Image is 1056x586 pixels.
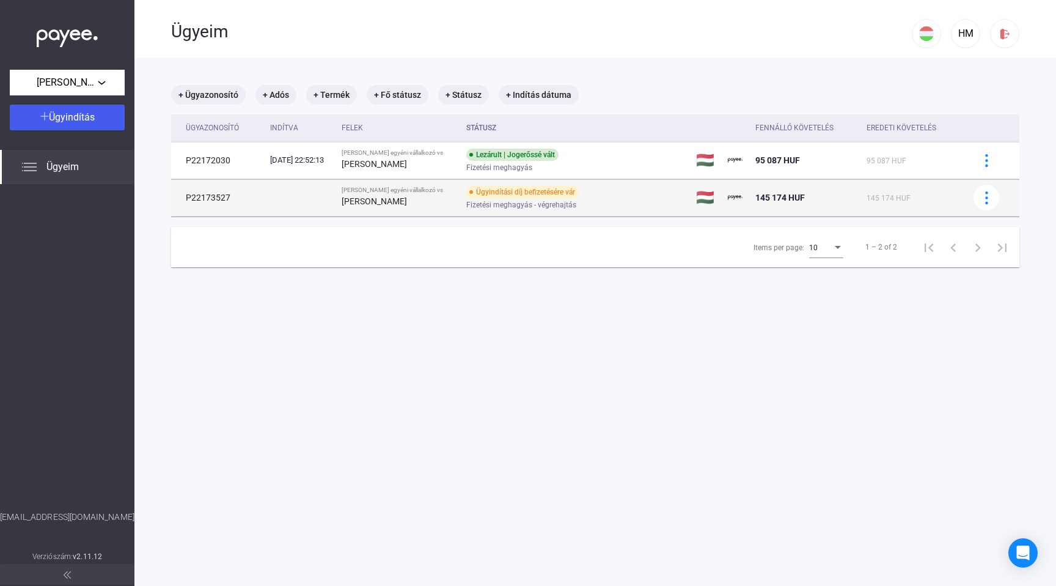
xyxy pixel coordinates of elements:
div: [PERSON_NAME] egyéni vállalkozó vs [342,149,457,157]
div: Felek [342,121,363,135]
img: plus-white.svg [40,112,49,121]
td: P22172030 [171,142,265,179]
span: 145 174 HUF [867,194,911,202]
button: HM [951,19,980,48]
div: Indítva [270,121,332,135]
strong: [PERSON_NAME] [342,159,407,169]
button: HU [912,19,941,48]
img: logout-red [999,28,1011,40]
div: Open Intercom Messenger [1008,538,1038,568]
mat-chip: + Fő státusz [367,85,428,105]
div: 1 – 2 of 2 [865,240,897,254]
span: 145 174 HUF [755,193,805,202]
div: Ügyazonosító [186,121,239,135]
mat-select: Items per page: [809,240,843,254]
img: HU [919,26,934,41]
button: more-blue [974,147,999,173]
div: [DATE] 22:52:13 [270,154,332,166]
img: list.svg [22,160,37,174]
button: [PERSON_NAME] egyéni vállalkozó [10,70,125,95]
div: Indítva [270,121,298,135]
div: Eredeti követelés [867,121,936,135]
div: Ügyazonosító [186,121,260,135]
div: Fennálló követelés [755,121,834,135]
div: Lezárult | Jogerőssé vált [466,149,559,161]
div: Ügyindítási díj befizetésére vár [466,186,579,198]
span: 95 087 HUF [755,155,800,165]
strong: v2.11.12 [73,552,102,561]
button: Ügyindítás [10,105,125,130]
button: Previous page [941,235,966,259]
button: First page [917,235,941,259]
span: Ügyindítás [49,111,95,123]
div: Eredeti követelés [867,121,958,135]
div: Felek [342,121,457,135]
span: Fizetési meghagyás [466,160,532,175]
button: Next page [966,235,990,259]
span: Ügyeim [46,160,79,174]
div: [PERSON_NAME] egyéni vállalkozó vs [342,187,457,194]
button: logout-red [990,19,1019,48]
mat-chip: + Adós [255,85,296,105]
button: Last page [990,235,1014,259]
div: HM [955,26,976,41]
img: payee-logo [728,190,743,205]
span: [PERSON_NAME] egyéni vállalkozó [37,75,98,90]
div: Fennálló követelés [755,121,857,135]
mat-chip: + Ügyazonosító [171,85,246,105]
mat-chip: + Termék [306,85,357,105]
strong: [PERSON_NAME] [342,196,407,206]
mat-chip: + Státusz [438,85,489,105]
img: arrow-double-left-grey.svg [64,571,71,579]
img: more-blue [980,191,993,204]
span: 95 087 HUF [867,157,906,165]
th: Státusz [461,114,691,142]
div: Items per page: [754,240,804,255]
img: payee-logo [728,153,743,168]
td: 🇭🇺 [691,142,723,179]
td: 🇭🇺 [691,179,723,216]
img: more-blue [980,154,993,167]
td: P22173527 [171,179,265,216]
div: Ügyeim [171,21,912,42]
span: Fizetési meghagyás - végrehajtás [466,198,576,212]
img: white-payee-white-dot.svg [37,23,98,48]
button: more-blue [974,185,999,210]
span: 10 [809,243,818,252]
mat-chip: + Indítás dátuma [499,85,579,105]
